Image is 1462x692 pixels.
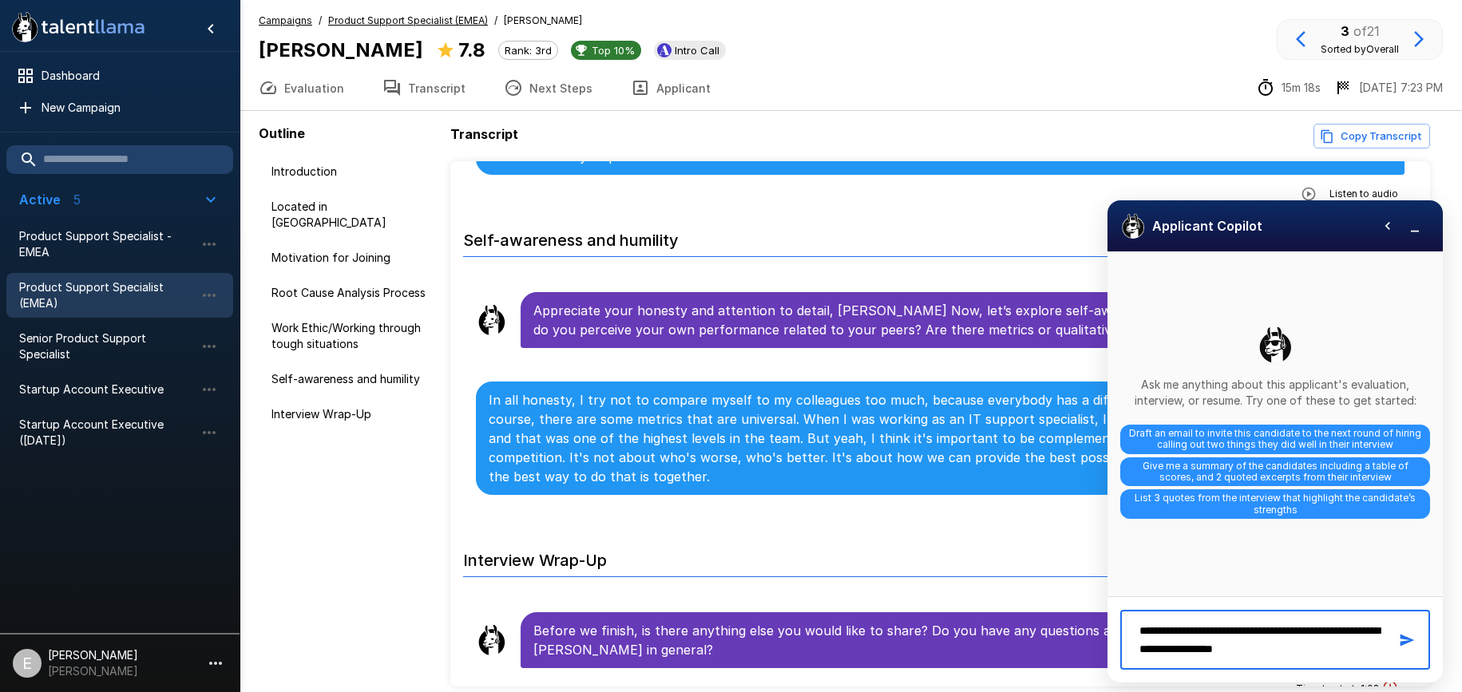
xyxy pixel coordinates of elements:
[1120,489,1430,519] span: List 3 quotes from the interview that highlight the candidate’s strengths
[1359,80,1443,96] p: [DATE] 7:23 PM
[363,65,485,110] button: Transcript
[259,279,444,307] div: Root Cause Analysis Process
[271,285,431,301] span: Root Cause Analysis Process
[463,535,1417,577] h6: Interview Wrap-Up
[259,243,444,272] div: Motivation for Joining
[271,250,431,266] span: Motivation for Joining
[657,43,672,57] img: ashbyhq_logo.jpeg
[1353,23,1380,39] span: of 21
[240,65,363,110] button: Evaluation
[259,192,444,237] div: Located in [GEOGRAPHIC_DATA]
[476,304,508,336] img: llama_clean.png
[259,125,305,141] b: Outline
[1321,43,1399,55] span: Sorted by Overall
[585,44,641,57] span: Top 10%
[476,624,508,656] img: llama_clean.png
[612,65,730,110] button: Applicant
[1341,23,1349,39] b: 3
[485,65,612,110] button: Next Steps
[1282,80,1321,96] p: 15m 18s
[271,199,431,231] span: Located in [GEOGRAPHIC_DATA]
[259,400,444,429] div: Interview Wrap-Up
[1256,78,1321,97] div: The time between starting and completing the interview
[494,13,497,29] span: /
[1152,215,1262,237] h6: Applicant Copilot
[489,390,1392,486] p: In all honesty, I try not to compare myself to my colleagues too much, because everybody has a di...
[271,371,431,387] span: Self-awareness and humility
[654,41,726,60] div: View profile in Ashby
[1120,457,1430,487] span: Give me a summary of the candidates including a table of scores, and 2 quoted excerpts from their...
[319,13,322,29] span: /
[450,126,518,142] b: Transcript
[271,164,431,180] span: Introduction
[259,38,423,61] b: [PERSON_NAME]
[1313,124,1430,148] button: Copy transcript
[533,301,1392,339] p: Appreciate your honesty and attention to detail, [PERSON_NAME] Now, let’s explore self-awareness ...
[1329,186,1398,202] span: Listen to audio
[499,44,557,57] span: Rank: 3rd
[328,14,488,26] u: Product Support Specialist (EMEA)
[271,406,431,422] span: Interview Wrap-Up
[463,215,1417,257] h6: Self-awareness and humility
[1333,78,1443,97] div: The date and time when the interview was completed
[1120,425,1430,454] span: Draft an email to invite this candidate to the next round of hiring calling out two things they d...
[1256,326,1294,364] img: logo_glasses@2x.png
[668,44,726,57] span: Intro Call
[458,38,485,61] b: 7.8
[259,314,444,358] div: Work Ethic/Working through tough situations
[259,365,444,393] div: Self-awareness and humility
[533,621,1392,659] p: Before we finish, is there anything else you would like to share? Do you have any questions about...
[1120,213,1146,239] img: logo_glasses@2x.png
[259,14,312,26] u: Campaigns
[1120,377,1430,409] p: Ask me anything about this applicant's evaluation, interview, or resume. Try one of these to get ...
[259,157,444,186] div: Introduction
[504,13,582,29] span: [PERSON_NAME]
[271,320,431,352] span: Work Ethic/Working through tough situations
